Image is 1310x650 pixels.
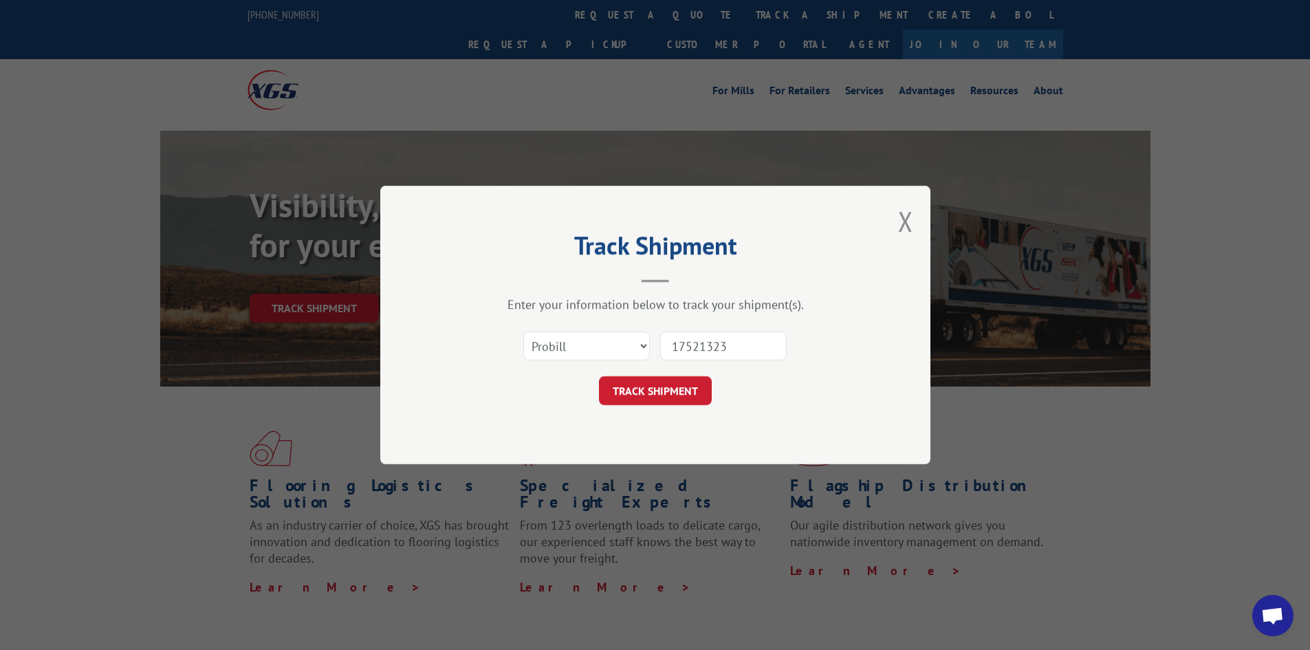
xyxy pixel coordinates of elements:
[1252,595,1293,636] div: Open chat
[660,332,787,360] input: Number(s)
[898,203,913,239] button: Close modal
[449,236,862,262] h2: Track Shipment
[599,376,712,405] button: TRACK SHIPMENT
[449,296,862,312] div: Enter your information below to track your shipment(s).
